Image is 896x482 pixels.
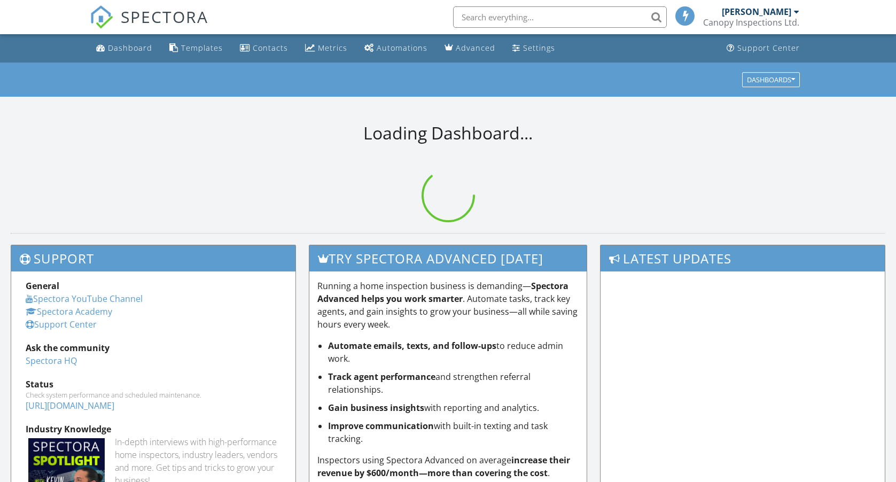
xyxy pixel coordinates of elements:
[181,43,223,53] div: Templates
[440,38,500,58] a: Advanced
[453,6,667,28] input: Search everything...
[90,5,113,29] img: The Best Home Inspection Software - Spectora
[747,76,795,83] div: Dashboards
[328,371,435,383] strong: Track agent performance
[317,279,579,331] p: Running a home inspection business is demanding— . Automate tasks, track key agents, and gain ins...
[722,6,791,17] div: [PERSON_NAME]
[360,38,432,58] a: Automations (Basic)
[26,293,143,305] a: Spectora YouTube Channel
[703,17,799,28] div: Canopy Inspections Ltd.
[90,14,208,37] a: SPECTORA
[26,378,281,391] div: Status
[328,340,496,352] strong: Automate emails, texts, and follow-ups
[317,454,570,479] strong: increase their revenue by $600/month—more than covering the cost
[601,245,885,271] h3: Latest Updates
[26,391,281,399] div: Check system performance and scheduled maintenance.
[92,38,157,58] a: Dashboard
[301,38,352,58] a: Metrics
[26,400,114,411] a: [URL][DOMAIN_NAME]
[456,43,495,53] div: Advanced
[523,43,555,53] div: Settings
[26,341,281,354] div: Ask the community
[317,454,579,479] p: Inspectors using Spectora Advanced on average .
[328,419,579,445] li: with built-in texting and task tracking.
[309,245,587,271] h3: Try spectora advanced [DATE]
[328,339,579,365] li: to reduce admin work.
[377,43,427,53] div: Automations
[253,43,288,53] div: Contacts
[26,318,97,330] a: Support Center
[317,280,568,305] strong: Spectora Advanced helps you work smarter
[742,72,800,87] button: Dashboards
[26,280,59,292] strong: General
[737,43,800,53] div: Support Center
[26,423,281,436] div: Industry Knowledge
[121,5,208,28] span: SPECTORA
[165,38,227,58] a: Templates
[328,402,424,414] strong: Gain business insights
[26,306,112,317] a: Spectora Academy
[722,38,804,58] a: Support Center
[318,43,347,53] div: Metrics
[236,38,292,58] a: Contacts
[328,401,579,414] li: with reporting and analytics.
[108,43,152,53] div: Dashboard
[26,355,77,367] a: Spectora HQ
[328,370,579,396] li: and strengthen referral relationships.
[11,245,295,271] h3: Support
[328,420,434,432] strong: Improve communication
[508,38,559,58] a: Settings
